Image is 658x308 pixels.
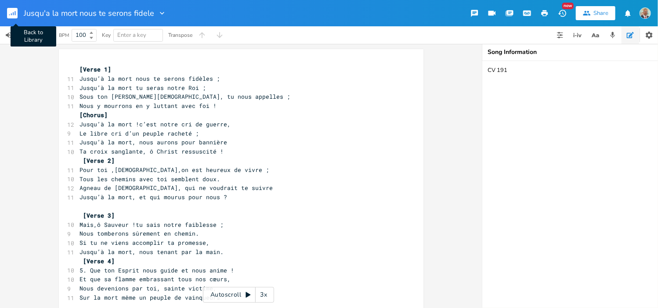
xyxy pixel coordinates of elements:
[83,211,115,219] span: [Verse 3]
[117,31,146,39] span: Enter a key
[102,32,111,38] div: Key
[80,166,270,174] span: Pour toi ,[DEMOGRAPHIC_DATA],on est heureux de vivre ;
[203,287,274,303] div: Autoscroll
[553,5,571,21] button: New
[80,184,273,192] span: Agneau de [DEMOGRAPHIC_DATA], qui ne voudrait te suivre
[593,9,608,17] div: Share
[80,111,108,119] span: [Chorus]
[80,129,199,137] span: Le libre cri d’un peuple racheté ;
[80,284,217,292] span: Nous devenions par toi, sainte victime,
[80,266,235,274] span: 5. Que ton Esprit nous guide et nous anime !
[80,84,206,92] span: Jusqu’à la mort tu seras notre Roi ;
[562,3,574,9] div: New
[80,102,217,110] span: Nous y mourrons en y luttant avec foi !
[80,75,221,82] span: Jusqu’à la mort nous te serons fidèles ;
[576,6,615,20] button: Share
[80,93,291,100] span: Sous ton [PERSON_NAME][DEMOGRAPHIC_DATA], tu nous appelles ;
[80,120,231,128] span: Jusqu’à la mort !c’est notre cri de guerre,
[80,221,224,229] span: Mais,ô Sauveur !tu sais notre faiblesse ;
[7,3,25,24] button: Back to Library
[80,138,228,146] span: Jusqu’à la mort, nous aurons pour bannière
[80,175,221,183] span: Tous les chemins avec toi semblent doux.
[80,239,210,247] span: Si tu ne viens accomplir ta promesse,
[482,61,658,308] textarea: CV 191
[80,147,224,155] span: Ta croix sanglante, ô Christ ressuscité !
[80,229,199,237] span: Nous tomberons sûrement en chemin.
[168,32,192,38] div: Transpose
[80,193,228,201] span: Jusqu’à la mort, et qui mourus pour nous ?
[59,33,69,38] div: BPM
[83,157,115,165] span: [Verse 2]
[640,7,651,19] img: NODJIBEYE CHERUBIN
[24,9,154,17] span: Jusqu'a la mort nous te serons fidele
[80,275,231,283] span: Et que sa flamme embrassant tous nos cœurs,
[80,248,224,256] span: Jusqu’à la mort, nous tenant par la main.
[80,294,228,301] span: Sur la mort même un peuple de vainqueurs !
[488,49,653,55] div: Song Information
[256,287,271,303] div: 3x
[80,65,112,73] span: [Verse 1]
[83,257,115,265] span: [Verse 4]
